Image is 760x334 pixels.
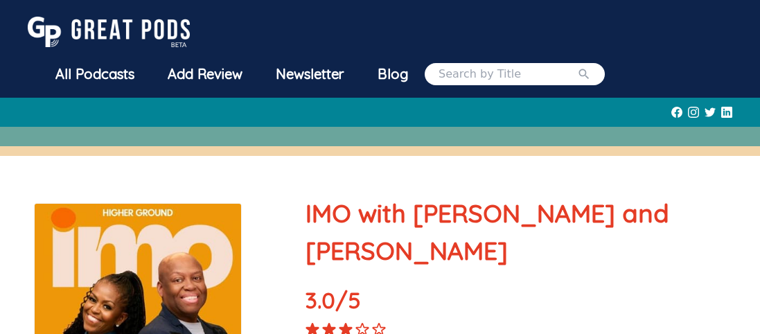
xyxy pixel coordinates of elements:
a: Add Review [151,56,259,92]
p: 3.0 /5 [306,283,387,322]
a: Newsletter [259,56,361,92]
a: All Podcasts [39,56,151,92]
input: Search by Title [439,66,577,82]
a: Blog [361,56,425,92]
p: IMO with [PERSON_NAME] and [PERSON_NAME] [306,195,716,270]
img: GreatPods [28,17,190,47]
